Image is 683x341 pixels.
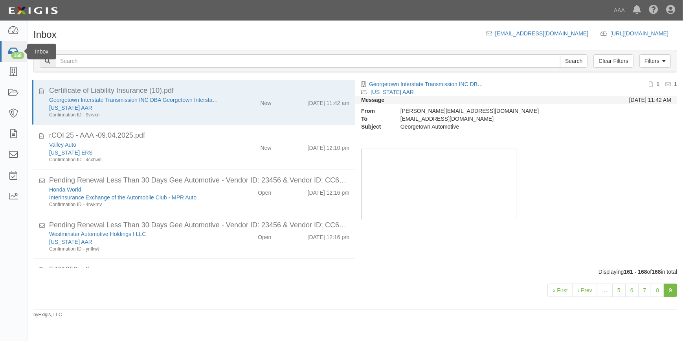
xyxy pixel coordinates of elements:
[33,312,62,318] small: by
[308,186,349,197] div: [DATE] 12:16 pm
[49,131,349,141] div: rCOI 25 - AAA -09.04.2025.pdf
[260,141,271,152] div: New
[49,220,349,230] div: Pending Renewal Less Than 30 Days Gee Automotive - Vendor ID: 23456 & Vendor ID: CC610281
[49,112,219,118] div: Confirmation ID - 9vrvxn
[308,230,349,241] div: [DATE] 12:16 pm
[260,96,271,107] div: New
[649,6,658,15] i: Help Center - Complianz
[49,194,196,201] a: Interinsurance Exchange of the Automobile Club - MPR Auto
[39,312,62,317] a: Exigis, LLC
[369,81,606,87] a: Georgetown Interstate Transmission INC DBA Georgetown Interstate Transmission & Auto Repair
[597,284,613,297] a: …
[33,29,57,40] h1: Inbox
[49,231,146,237] a: Westminster Automotive Holdings I LLC
[11,52,24,59] div: 168
[49,157,219,163] div: Confirmation ID - 4cxhwn
[27,44,56,59] div: Inbox
[495,30,588,37] a: [EMAIL_ADDRESS][DOMAIN_NAME]
[308,96,349,107] div: [DATE] 11:42 am
[638,284,652,297] a: 7
[49,186,81,193] a: Honda World
[664,284,677,297] a: 9
[395,107,591,115] div: [PERSON_NAME][EMAIL_ADDRESS][DOMAIN_NAME]
[49,149,219,157] div: California ERS
[49,265,349,275] div: E461350.pdf
[49,86,349,96] div: Certificate of Liability Insurance (10).pdf
[652,269,661,275] b: 168
[6,4,60,18] img: logo-5460c22ac91f19d4615b14bd174203de0afe785f0fc80cf4dbbc73dc1793850b.png
[49,201,219,208] div: Confirmation ID - 4rwkmv
[395,123,591,131] div: Georgetown Automotive
[629,96,671,104] div: [DATE] 11:42 AM
[610,30,677,37] a: [URL][DOMAIN_NAME]
[258,230,271,241] div: Open
[547,284,573,297] a: « First
[308,141,349,152] div: [DATE] 12:10 pm
[651,284,664,297] a: 8
[639,54,671,68] a: Filters
[610,2,629,18] a: AAA
[258,186,271,197] div: Open
[49,142,76,148] a: Valley Auto
[355,107,395,115] strong: From
[612,284,626,297] a: 5
[625,284,639,297] a: 6
[624,269,647,275] b: 161 - 168
[49,104,219,112] div: Texas AAR
[560,54,588,68] input: Search
[49,97,286,103] a: Georgetown Interstate Transmission INC DBA Georgetown Interstate Transmission & Auto Repair
[573,284,597,297] a: ‹ Prev
[55,54,560,68] input: Search
[49,105,92,111] a: [US_STATE] AAR
[371,89,414,95] a: [US_STATE] AAR
[355,123,395,131] strong: Subject
[674,81,677,87] b: 1
[593,54,633,68] a: Clear Filters
[49,175,349,186] div: Pending Renewal Less Than 30 Days Gee Automotive - Vendor ID: 23456 & Vendor ID: CC610281
[28,268,683,276] div: Displaying of in total
[361,97,384,103] strong: Message
[49,246,219,253] div: Confirmation ID - ynfkwt
[49,149,93,156] a: [US_STATE] ERS
[395,115,591,123] div: agreement-9hjex3@ace.complianz.com
[49,239,92,245] a: [US_STATE] AAR
[656,81,659,87] b: 1
[355,115,395,123] strong: To
[49,96,219,104] div: Georgetown Interstate Transmission INC DBA Georgetown Interstate Transmission & Auto Repair
[49,141,219,149] div: Valley Auto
